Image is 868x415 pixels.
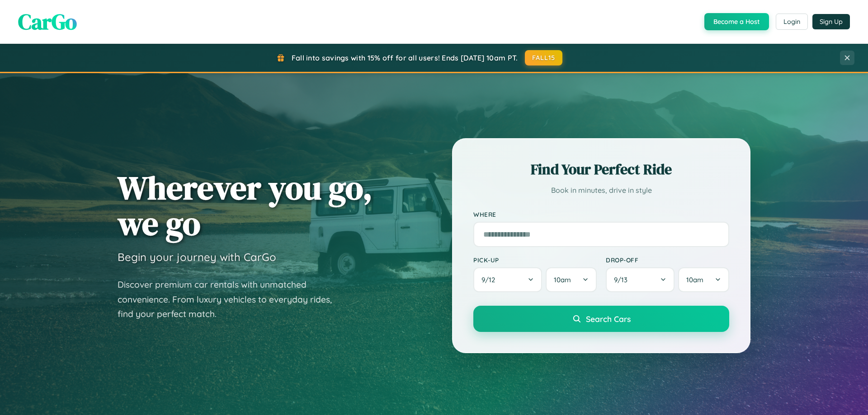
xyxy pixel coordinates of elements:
[776,14,808,30] button: Login
[812,14,850,29] button: Sign Up
[686,275,703,284] span: 10am
[473,306,729,332] button: Search Cars
[606,256,729,264] label: Drop-off
[118,277,344,322] p: Discover premium car rentals with unmatched convenience. From luxury vehicles to everyday rides, ...
[704,13,769,30] button: Become a Host
[473,267,542,292] button: 9/12
[18,7,77,37] span: CarGo
[678,267,729,292] button: 10am
[614,275,632,284] span: 9 / 13
[292,53,518,62] span: Fall into savings with 15% off for all users! Ends [DATE] 10am PT.
[473,210,729,218] label: Where
[473,159,729,179] h2: Find Your Perfect Ride
[554,275,571,284] span: 10am
[606,267,675,292] button: 9/13
[525,50,563,65] button: FALL15
[481,275,500,284] span: 9 / 12
[473,184,729,197] p: Book in minutes, drive in style
[546,267,597,292] button: 10am
[118,250,276,264] h3: Begin your journey with CarGo
[473,256,597,264] label: Pick-up
[118,170,373,241] h1: Wherever you go, we go
[586,314,631,324] span: Search Cars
